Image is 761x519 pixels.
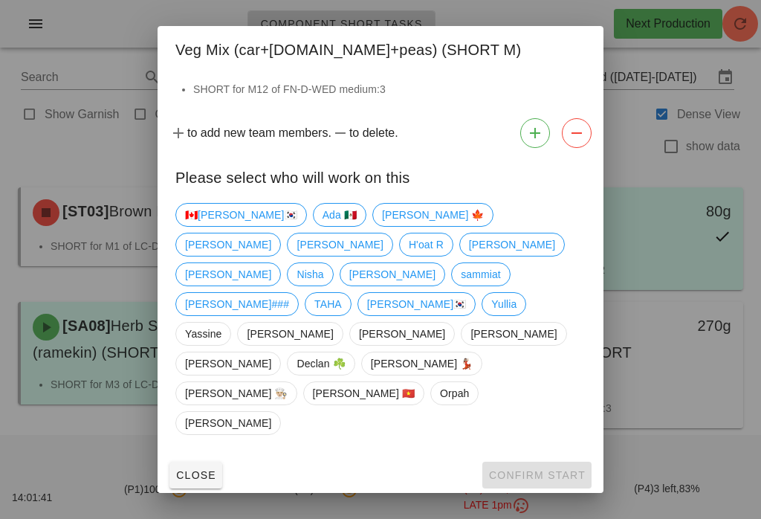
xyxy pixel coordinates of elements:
span: Yassine [185,323,221,345]
div: Please select who will work on this [158,154,603,197]
span: [PERSON_NAME] [185,352,271,375]
span: H'oat R [409,233,444,256]
span: [PERSON_NAME]🇰🇷 [367,293,467,315]
span: Yullia [491,293,516,315]
span: [PERSON_NAME] [185,233,271,256]
button: Close [169,462,222,489]
span: [PERSON_NAME] [359,323,445,345]
span: Close [175,469,216,481]
span: [PERSON_NAME]### [185,293,289,315]
span: [PERSON_NAME] 👨🏼‍🍳 [185,382,288,404]
span: Orpah [440,382,469,404]
div: Veg Mix (car+[DOMAIN_NAME]+peas) (SHORT M) [158,26,603,69]
span: [PERSON_NAME] [247,323,333,345]
div: to add new team members. to delete. [158,112,603,154]
span: [PERSON_NAME] [469,233,555,256]
span: Declan ☘️ [297,352,345,375]
span: [PERSON_NAME] [349,263,435,286]
span: [PERSON_NAME] [185,412,271,434]
span: Ada 🇲🇽 [323,204,357,226]
span: [PERSON_NAME] 🇻🇳 [313,382,415,404]
span: [PERSON_NAME] 🍁 [382,204,485,226]
span: [PERSON_NAME] 💃🏽 [371,352,473,375]
span: [PERSON_NAME] [185,263,271,286]
span: sammiat [461,263,501,286]
span: Nisha [297,263,323,286]
li: SHORT for M12 of FN-D-WED medium:3 [193,81,586,97]
span: 🇨🇦[PERSON_NAME]🇰🇷 [185,204,297,226]
span: [PERSON_NAME] [470,323,557,345]
span: [PERSON_NAME] [297,233,383,256]
span: TAHA [314,293,342,315]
